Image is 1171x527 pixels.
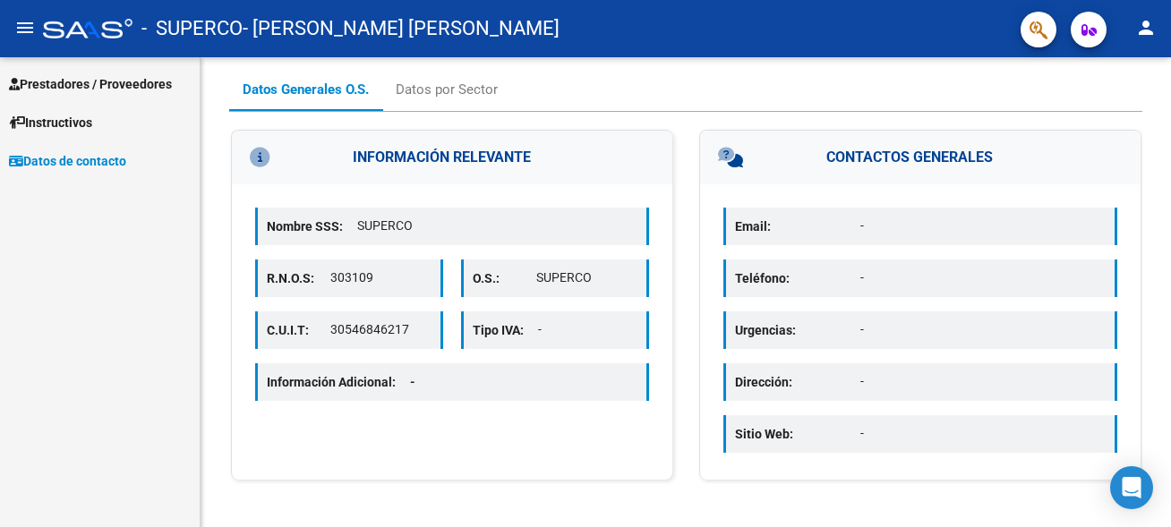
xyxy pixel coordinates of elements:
[330,268,432,287] p: 303109
[14,17,36,38] mat-icon: menu
[735,268,860,288] p: Teléfono:
[473,268,536,288] p: O.S.:
[243,80,369,99] div: Datos Generales O.S.
[267,217,357,236] p: Nombre SSS:
[860,268,1106,287] p: -
[9,113,92,132] span: Instructivos
[357,217,637,235] p: SUPERCO
[536,268,637,287] p: SUPERCO
[860,217,1106,235] p: -
[735,217,860,236] p: Email:
[330,320,432,339] p: 30546846217
[538,320,637,339] p: -
[473,320,538,340] p: Tipo IVA:
[232,131,672,184] h3: INFORMACIÓN RELEVANTE
[735,424,860,444] p: Sitio Web:
[860,372,1106,391] p: -
[267,372,430,392] p: Información Adicional:
[410,375,415,389] span: -
[1135,17,1157,38] mat-icon: person
[243,9,560,48] span: - [PERSON_NAME] [PERSON_NAME]
[9,74,172,94] span: Prestadores / Proveedores
[267,268,330,288] p: R.N.O.S:
[860,320,1106,339] p: -
[396,80,498,99] div: Datos por Sector
[860,424,1106,443] p: -
[9,151,126,171] span: Datos de contacto
[141,9,243,48] span: - SUPERCO
[700,131,1141,184] h3: CONTACTOS GENERALES
[1110,466,1153,509] div: Open Intercom Messenger
[735,372,860,392] p: Dirección:
[735,320,860,340] p: Urgencias:
[267,320,330,340] p: C.U.I.T:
